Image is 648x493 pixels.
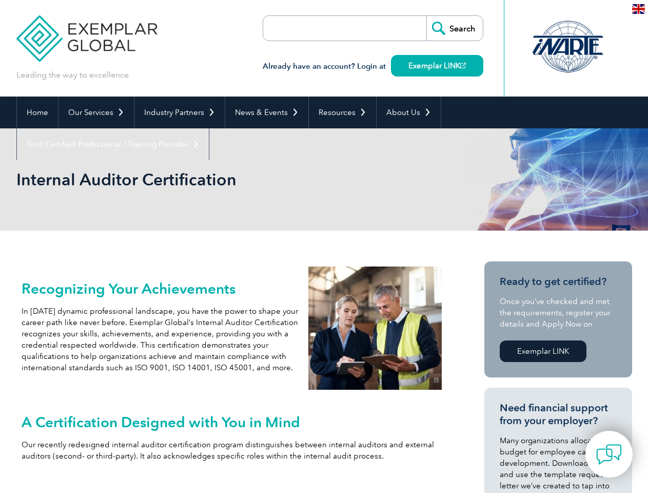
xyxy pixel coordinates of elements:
img: open_square.png [460,63,466,68]
img: contact-chat.png [596,442,622,467]
h3: Already have an account? Login at [263,60,483,73]
a: Resources [309,97,376,128]
img: en [632,4,645,14]
p: In [DATE] dynamic professional landscape, you have the power to shape your career path like never... [22,306,299,373]
a: Exemplar LINK [391,55,483,77]
a: Exemplar LINK [500,340,586,362]
a: Home [17,97,58,128]
h3: Need financial support from your employer? [500,402,617,427]
p: Our recently redesigned internal auditor certification program distinguishes between internal aud... [22,439,442,462]
h1: Internal Auditor Certification [16,169,410,189]
img: internal auditors [308,267,442,390]
a: Industry Partners [134,97,225,128]
p: Leading the way to excellence [16,69,129,81]
a: Find Certified Professional / Training Provider [17,128,209,160]
p: Once you’ve checked and met the requirements, register your details and Apply Now on [500,296,617,330]
a: About Us [377,97,441,128]
h2: A Certification Designed with You in Mind [22,414,442,430]
h3: Ready to get certified? [500,275,617,288]
input: Search [426,16,483,41]
a: Our Services [58,97,134,128]
a: News & Events [225,97,308,128]
h2: Recognizing Your Achievements [22,280,299,297]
